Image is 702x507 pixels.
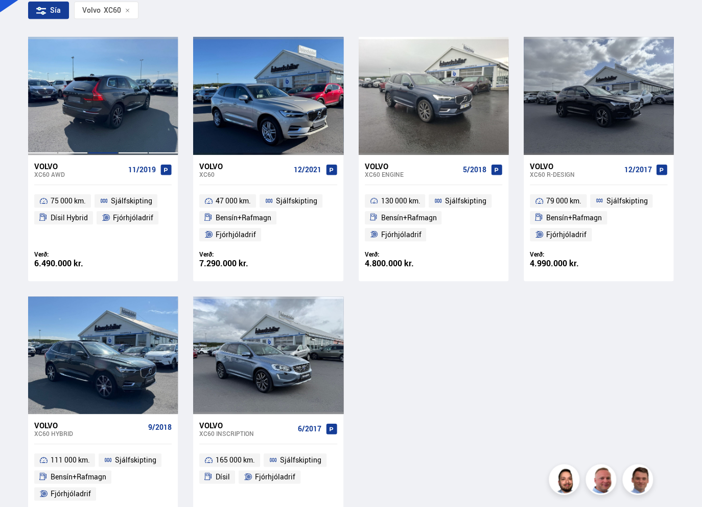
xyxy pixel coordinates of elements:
[82,6,101,14] div: Volvo
[199,259,268,268] div: 7.290.000 kr.
[298,425,321,433] span: 6/2017
[530,162,620,171] div: Volvo
[381,212,436,224] span: Bensín+Rafmagn
[199,171,289,178] div: XC60
[294,166,321,174] span: 12/2021
[115,454,156,466] span: Sjálfskipting
[34,430,144,437] div: XC60 HYBRID
[28,155,178,281] a: Volvo XC60 AWD 11/2019 75 000 km. Sjálfskipting Dísil Hybrid Fjórhjóladrif Verð: 6.490.000 kr.
[8,4,39,35] button: Opna LiveChat spjallviðmót
[111,195,152,207] span: Sjálfskipting
[199,250,268,258] div: Verð:
[359,155,508,281] a: Volvo XC60 ENGINE 5/2018 130 000 km. Sjálfskipting Bensín+Rafmagn Fjórhjóladrif Verð: 4.800.000 kr.
[381,195,420,207] span: 130 000 km.
[624,466,654,496] img: FbJEzSuNWCJXmdc-.webp
[216,454,255,466] span: 165 000 km.
[530,171,620,178] div: XC60 R-DESIGN
[546,195,581,207] span: 79 000 km.
[606,195,647,207] span: Sjálfskipting
[587,466,618,496] img: siFngHWaQ9KaOqBr.png
[51,471,106,483] span: Bensín+Rafmagn
[365,162,459,171] div: Volvo
[199,421,293,430] div: Volvo
[199,430,293,437] div: XC60 INSCRIPTION
[51,195,86,207] span: 75 000 km.
[216,471,230,483] span: Dísil
[216,212,271,224] span: Bensín+Rafmagn
[34,162,124,171] div: Volvo
[463,166,486,174] span: 5/2018
[128,166,156,174] span: 11/2019
[365,250,434,258] div: Verð:
[34,421,144,430] div: Volvo
[34,250,103,258] div: Verð:
[530,259,599,268] div: 4.990.000 kr.
[51,454,90,466] span: 111 000 km.
[550,466,581,496] img: nhp88E3Fdnt1Opn2.png
[193,155,343,281] a: Volvo XC60 12/2021 47 000 km. Sjálfskipting Bensín+Rafmagn Fjórhjóladrif Verð: 7.290.000 kr.
[365,171,459,178] div: XC60 ENGINE
[148,423,172,431] span: 9/2018
[624,166,651,174] span: 12/2017
[82,6,121,14] span: XC60
[51,212,88,224] span: Dísil Hybrid
[381,228,421,241] span: Fjórhjóladrif
[113,212,153,224] span: Fjórhjóladrif
[280,454,321,466] span: Sjálfskipting
[524,155,673,281] a: Volvo XC60 R-DESIGN 12/2017 79 000 km. Sjálfskipting Bensín+Rafmagn Fjórhjóladrif Verð: 4.990.000...
[365,259,434,268] div: 4.800.000 kr.
[216,195,251,207] span: 47 000 km.
[216,228,256,241] span: Fjórhjóladrif
[546,212,602,224] span: Bensín+Rafmagn
[255,471,295,483] span: Fjórhjóladrif
[199,162,289,171] div: Volvo
[34,171,124,178] div: XC60 AWD
[445,195,486,207] span: Sjálfskipting
[546,228,587,241] span: Fjórhjóladrif
[28,2,69,19] div: Sía
[276,195,317,207] span: Sjálfskipting
[51,488,91,500] span: Fjórhjóladrif
[530,250,599,258] div: Verð:
[34,259,103,268] div: 6.490.000 kr.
